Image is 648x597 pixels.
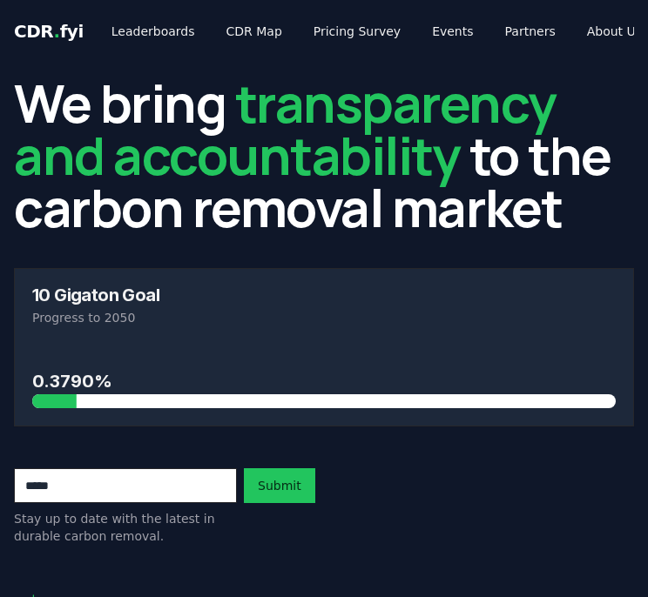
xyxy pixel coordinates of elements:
[244,468,315,503] button: Submit
[418,16,487,47] a: Events
[213,16,296,47] a: CDR Map
[14,21,84,42] span: CDR fyi
[14,67,557,191] span: transparency and accountability
[14,510,237,545] p: Stay up to date with the latest in durable carbon removal.
[32,309,616,326] p: Progress to 2050
[14,77,634,233] h2: We bring to the carbon removal market
[98,16,209,47] a: Leaderboards
[300,16,415,47] a: Pricing Survey
[491,16,570,47] a: Partners
[14,19,84,44] a: CDR.fyi
[32,368,616,394] h3: 0.3790%
[32,286,616,304] h3: 10 Gigaton Goal
[54,21,60,42] span: .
